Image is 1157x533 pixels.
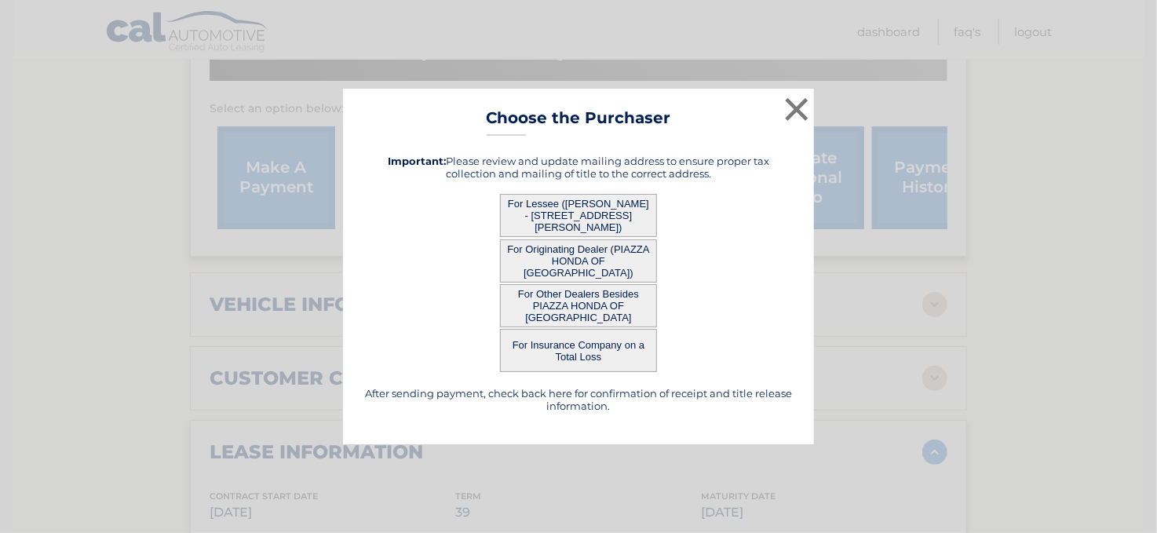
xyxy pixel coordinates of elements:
h3: Choose the Purchaser [487,108,671,136]
strong: Important: [388,155,446,167]
button: For Lessee ([PERSON_NAME] - [STREET_ADDRESS][PERSON_NAME]) [500,194,657,237]
h5: Please review and update mailing address to ensure proper tax collection and mailing of title to ... [363,155,794,180]
h5: After sending payment, check back here for confirmation of receipt and title release information. [363,387,794,412]
button: For Other Dealers Besides PIAZZA HONDA OF [GEOGRAPHIC_DATA] [500,284,657,327]
button: For Insurance Company on a Total Loss [500,329,657,372]
button: × [781,93,812,125]
button: For Originating Dealer (PIAZZA HONDA OF [GEOGRAPHIC_DATA]) [500,239,657,283]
